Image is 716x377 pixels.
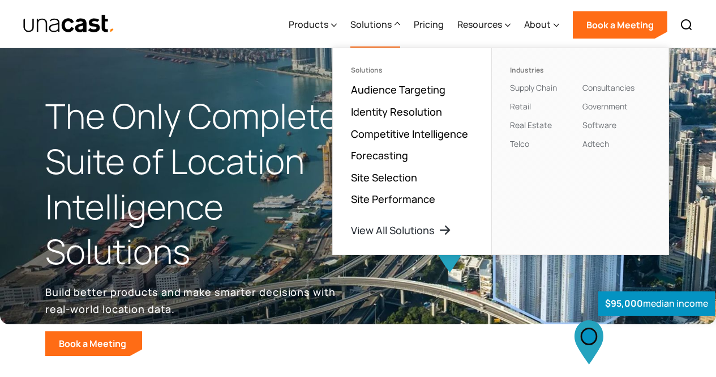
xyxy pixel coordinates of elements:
a: Competitive Intelligence [351,127,468,141]
strong: $95,000 [605,297,643,310]
div: Industries [510,66,578,74]
a: Adtech [582,138,609,149]
div: median income [598,291,715,316]
a: Pricing [414,2,444,48]
a: Forecasting [351,149,408,162]
div: Products [289,2,337,48]
a: Software [582,120,616,130]
div: Solutions [350,2,400,48]
a: home [23,14,115,34]
div: Products [289,18,328,31]
nav: Solutions [332,48,669,255]
div: Resources [457,2,511,48]
img: Unacast text logo [23,14,115,34]
div: Solutions [351,66,473,74]
div: Solutions [350,18,392,31]
p: Build better products and make smarter decisions with real-world location data. [45,283,340,317]
a: View All Solutions [351,223,452,237]
a: Consultancies [582,82,634,93]
a: Identity Resolution [351,105,442,118]
img: Search icon [680,18,693,32]
h1: The Only Complete Suite of Location Intelligence Solutions [45,94,358,274]
a: Audience Targeting [351,83,445,96]
a: Retail [510,101,531,112]
div: About [524,18,551,31]
a: Site Performance [351,192,435,206]
div: Resources [457,18,502,31]
a: Supply Chain [510,82,557,93]
a: Real Estate [510,120,552,130]
a: Site Selection [351,171,417,184]
a: Telco [510,138,529,149]
a: Book a Meeting [573,11,667,39]
div: About [524,2,559,48]
a: Government [582,101,628,112]
a: Book a Meeting [45,331,142,356]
